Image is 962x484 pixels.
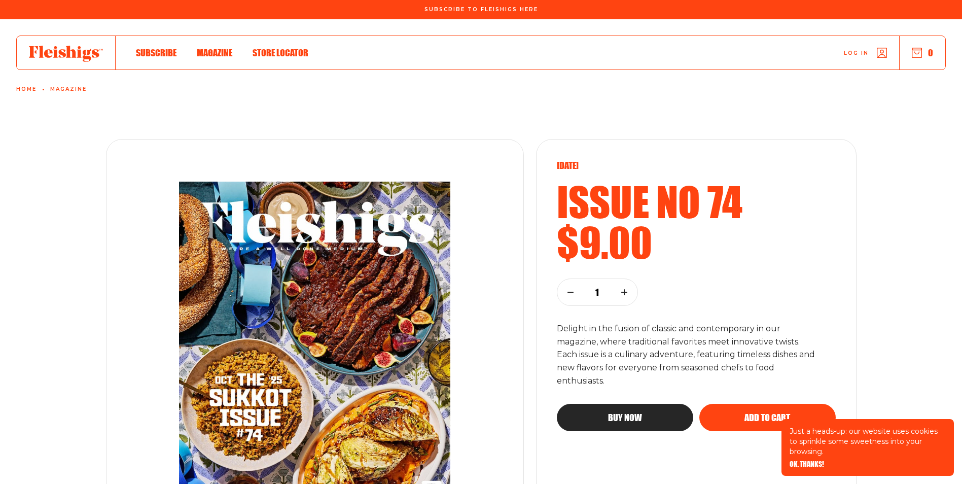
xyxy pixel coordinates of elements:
h2: $9.00 [557,222,836,262]
button: 0 [912,47,933,58]
button: Add to cart [699,404,836,431]
span: Store locator [253,47,308,58]
a: Subscribe To Fleishigs Here [422,7,540,12]
span: Subscribe To Fleishigs Here [424,7,538,13]
a: Home [16,86,37,92]
a: Store locator [253,46,308,59]
h2: Issue no 74 [557,181,836,222]
p: [DATE] [557,160,836,171]
span: Log in [844,49,869,57]
span: Magazine [197,47,232,58]
span: Subscribe [136,47,176,58]
p: 1 [591,287,604,298]
a: Magazine [50,86,87,92]
span: Buy now [608,413,642,422]
button: Buy now [557,404,693,431]
a: Log in [844,48,887,58]
a: Magazine [197,46,232,59]
p: Delight in the fusion of classic and contemporary in our magazine, where traditional favorites me... [557,322,818,388]
p: Just a heads-up: our website uses cookies to sprinkle some sweetness into your browsing. [790,426,946,457]
button: OK, THANKS! [790,461,824,468]
a: Subscribe [136,46,176,59]
span: Add to cart [744,413,790,422]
